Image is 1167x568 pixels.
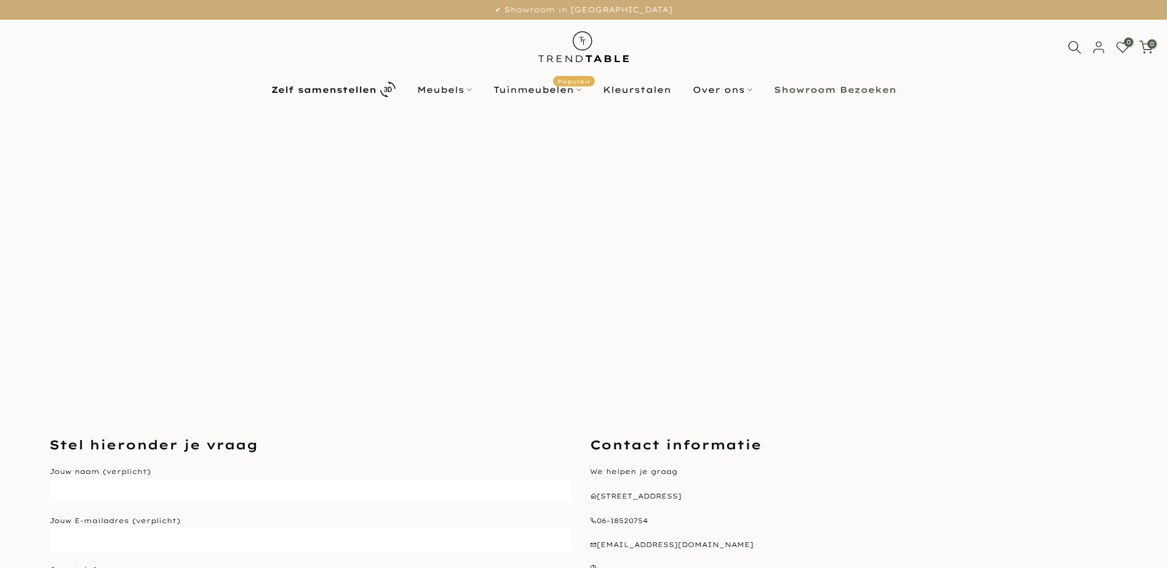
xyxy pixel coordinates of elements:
p: [STREET_ADDRESS] [590,491,1112,503]
span: 0 [1147,39,1157,49]
a: Kleurstalen [592,82,682,97]
p: 06-18520754 [590,515,1112,527]
a: 0 [1116,41,1129,54]
label: Jouw E-mailadres (verplicht) [49,516,180,525]
h3: Stel hieronder je vraag [49,436,572,454]
label: Jouw naam (verplicht) [49,467,151,476]
p: ✔ Showroom in [GEOGRAPHIC_DATA] [15,3,1152,17]
b: Showroom Bezoeken [774,85,896,94]
a: Meubels [406,82,482,97]
span: 0 [1124,37,1133,47]
span: Populair [553,76,595,86]
a: Showroom Bezoeken [763,82,907,97]
img: trend-table [530,20,637,74]
b: Zelf samenstellen [271,85,376,94]
a: Over ons [682,82,763,97]
a: 0 [1139,41,1153,54]
p: [EMAIL_ADDRESS][DOMAIN_NAME] [590,539,1112,551]
p: We helpen je graag [590,466,1112,478]
a: TuinmeubelenPopulair [482,82,592,97]
a: Zelf samenstellen [260,79,406,100]
h3: Contact informatie [590,436,1112,454]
